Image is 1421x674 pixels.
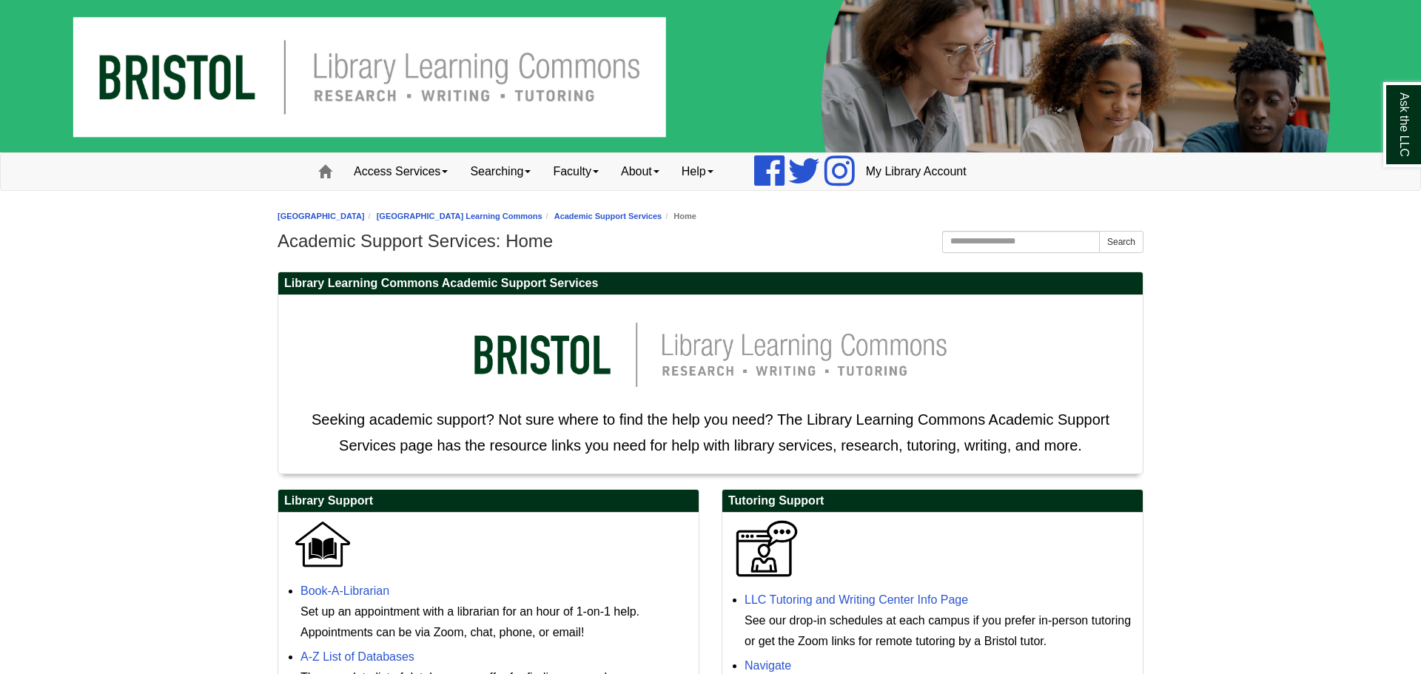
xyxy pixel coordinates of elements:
[671,153,725,190] a: Help
[300,584,389,597] a: Book-A-Librarian
[662,209,696,223] li: Home
[1099,231,1143,253] button: Search
[300,601,691,643] div: Set up an appointment with a librarian for an hour of 1-on-1 help. Appointments can be via Zoom, ...
[377,212,542,220] a: [GEOGRAPHIC_DATA] Learning Commons
[278,231,1143,252] h1: Academic Support Services: Home
[278,212,365,220] a: [GEOGRAPHIC_DATA]
[300,650,414,663] a: A-Z List of Databases
[745,593,968,606] a: LLC Tutoring and Writing Center Info Page
[278,490,699,513] h2: Library Support
[278,272,1143,295] h2: Library Learning Commons Academic Support Services
[343,153,459,190] a: Access Services
[459,153,542,190] a: Searching
[855,153,978,190] a: My Library Account
[722,490,1143,513] h2: Tutoring Support
[451,303,970,407] img: llc logo
[745,610,1135,652] div: See our drop-in schedules at each campus if you prefer in-person tutoring or get the Zoom links f...
[312,411,1109,454] span: Seeking academic support? Not sure where to find the help you need? The Library Learning Commons ...
[745,659,791,672] a: Navigate
[554,212,662,220] a: Academic Support Services
[542,153,610,190] a: Faculty
[610,153,671,190] a: About
[278,209,1143,223] nav: breadcrumb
